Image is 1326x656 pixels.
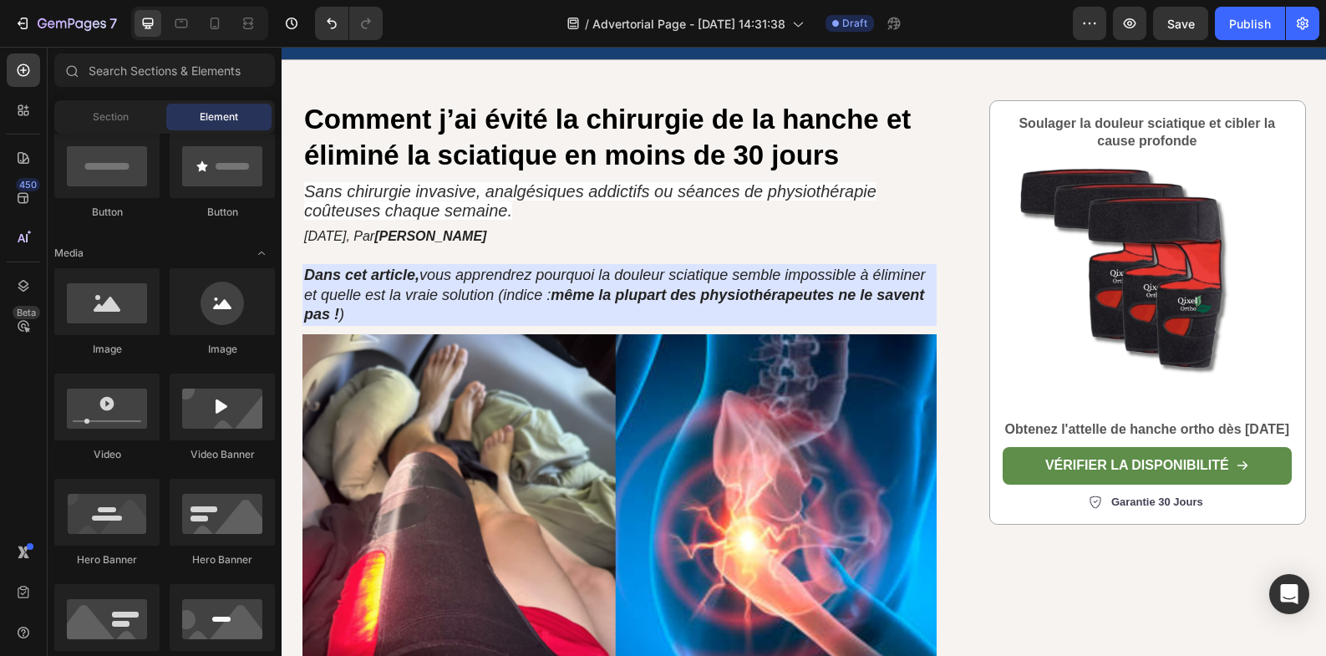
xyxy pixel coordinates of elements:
strong: Soulager la douleur sciatique et cibler la cause profonde [737,69,993,101]
a: vérifier la disponibilité [721,400,1010,438]
span: Advertorial Page - [DATE] 14:31:38 [592,15,785,33]
span: / [585,15,589,33]
img: gempages_581778190033224436-a9d4853c-e6d1-49e5-9f48-c17fff2530c9.png [721,112,1010,354]
p: Garantie 30 Jours [830,449,922,463]
span: Save [1167,17,1195,31]
div: Image [170,342,275,357]
div: Image [54,342,160,357]
iframe: Design area [282,47,1326,656]
div: Button [54,205,160,220]
div: Button [170,205,275,220]
div: Video Banner [170,447,275,462]
span: Section [93,109,129,125]
button: 7 [7,7,124,40]
p: 7 [109,13,117,33]
div: Video [54,447,160,462]
button: Save [1153,7,1208,40]
strong: Obtenez l'attelle de hanche ortho dès [DATE] [724,375,1008,389]
span: Toggle open [248,240,275,267]
p: vérifier la disponibilité [764,410,948,428]
span: Draft [842,16,867,31]
div: Hero Banner [54,552,160,567]
div: Publish [1229,15,1271,33]
span: Element [200,109,238,125]
div: Undo/Redo [315,7,383,40]
div: Hero Banner [170,552,275,567]
input: Search Sections & Elements [54,53,275,87]
div: 450 [16,178,40,191]
button: Publish [1215,7,1285,40]
span: Media [54,246,84,261]
div: Open Intercom Messenger [1269,574,1309,614]
div: Beta [13,306,40,319]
